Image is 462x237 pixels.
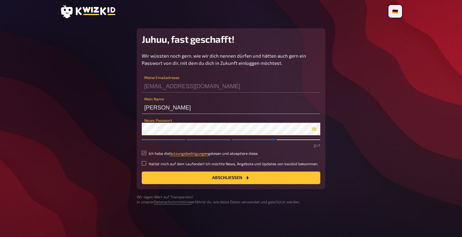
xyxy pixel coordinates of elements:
a: Nutzungsbedingungen [169,151,208,155]
p: Wir wüssten noch gern, wie wir dich nennen dürfen und hätten auch gern ein Passwort von dir, mit ... [142,52,320,66]
p: gut [142,142,320,148]
a: Datenschutzrichtlinie [154,200,191,204]
li: 🇩🇪 [390,6,401,16]
input: Mein Name [142,101,320,114]
h2: Juhuu, fast geschafft! [142,33,320,45]
small: Haltet mich auf dem Laufenden! Ich möchte News, Angebote und Updates von kwizkid bekommen. [149,161,318,166]
button: Abschließen [142,172,320,184]
input: Meine Emailadresse [142,80,320,93]
small: Wir legen Wert auf Transparenz! In unserer erfährst du, wie deine Daten verwendet und geschützt w... [137,194,325,205]
small: Ich habe die gelesen und akzeptiere diese. [149,151,258,156]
